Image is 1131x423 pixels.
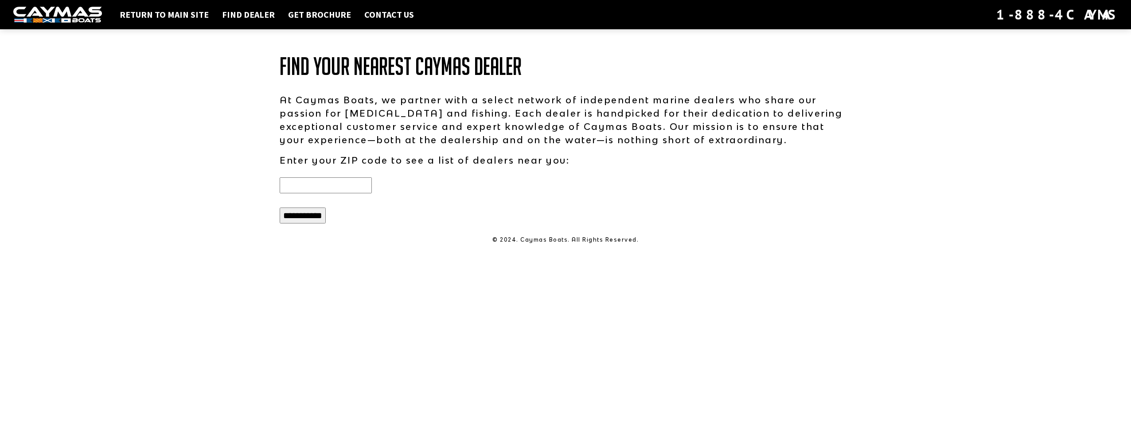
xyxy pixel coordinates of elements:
[115,9,213,20] a: Return to main site
[280,93,851,146] p: At Caymas Boats, we partner with a select network of independent marine dealers who share our pas...
[360,9,418,20] a: Contact Us
[13,7,102,23] img: white-logo-c9c8dbefe5ff5ceceb0f0178aa75bf4bb51f6bca0971e226c86eb53dfe498488.png
[284,9,355,20] a: Get Brochure
[280,53,851,80] h1: Find Your Nearest Caymas Dealer
[280,236,851,244] p: © 2024. Caymas Boats. All Rights Reserved.
[996,5,1118,24] div: 1-888-4CAYMAS
[280,153,851,167] p: Enter your ZIP code to see a list of dealers near you:
[218,9,279,20] a: Find Dealer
